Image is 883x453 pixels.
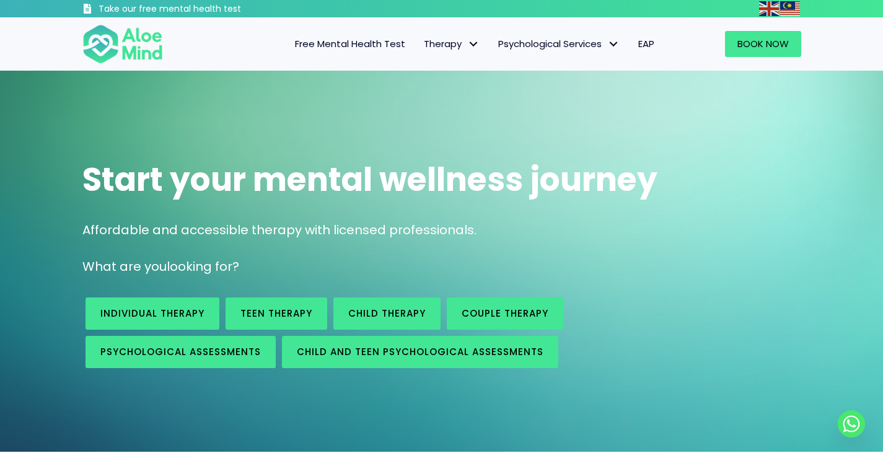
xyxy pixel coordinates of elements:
span: Child and Teen Psychological assessments [297,345,543,358]
span: Book Now [737,37,789,50]
nav: Menu [179,31,664,57]
span: Couple therapy [462,307,548,320]
span: Start your mental wellness journey [82,157,657,202]
a: Book Now [725,31,801,57]
img: Aloe mind Logo [82,24,163,64]
img: en [759,1,779,16]
a: Teen Therapy [226,297,327,330]
a: TherapyTherapy: submenu [415,31,489,57]
span: What are you [82,258,167,275]
a: Psychological assessments [86,336,276,368]
a: Individual therapy [86,297,219,330]
a: Couple therapy [447,297,563,330]
span: Therapy: submenu [465,35,483,53]
a: Take our free mental health test [82,3,307,17]
a: Child and Teen Psychological assessments [282,336,558,368]
a: Free Mental Health Test [286,31,415,57]
span: Child Therapy [348,307,426,320]
a: Psychological ServicesPsychological Services: submenu [489,31,629,57]
span: Psychological Services [498,37,620,50]
a: English [759,1,780,15]
img: ms [780,1,800,16]
a: EAP [629,31,664,57]
span: EAP [638,37,654,50]
a: Child Therapy [333,297,441,330]
p: Affordable and accessible therapy with licensed professionals. [82,221,801,239]
span: Therapy [424,37,480,50]
span: looking for? [167,258,239,275]
a: Whatsapp [838,410,865,438]
span: Free Mental Health Test [295,37,405,50]
h3: Take our free mental health test [99,3,307,15]
span: Psychological Services: submenu [605,35,623,53]
span: Teen Therapy [240,307,312,320]
a: Malay [780,1,801,15]
span: Psychological assessments [100,345,261,358]
span: Individual therapy [100,307,204,320]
